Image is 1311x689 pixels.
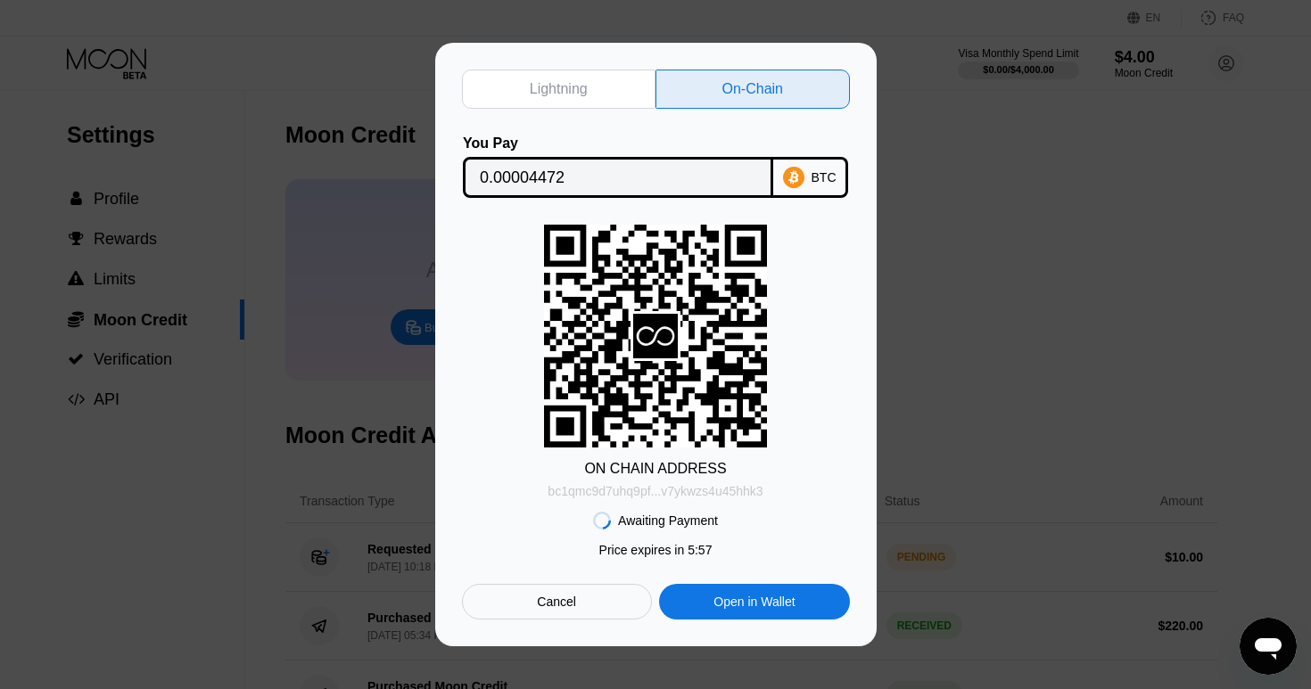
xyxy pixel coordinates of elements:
div: BTC [812,170,837,185]
div: Lightning [530,80,588,98]
div: Open in Wallet [659,584,849,619]
div: bc1qmc9d7uhq9pf...v7ykwzs4u45hhk3 [548,484,763,498]
span: 5 : 57 [688,543,712,557]
iframe: Bouton de lancement de la fenêtre de messagerie [1240,618,1297,675]
div: ON CHAIN ADDRESS [584,461,726,477]
div: bc1qmc9d7uhq9pf...v7ykwzs4u45hhk3 [548,477,763,498]
div: On-Chain [722,80,783,98]
div: Cancel [537,594,576,610]
div: Cancel [462,584,652,619]
div: On-Chain [655,70,850,109]
div: Lightning [462,70,656,109]
div: You Pay [463,135,773,152]
div: Price expires in [599,543,713,557]
div: Awaiting Payment [618,513,718,528]
div: Open in Wallet [713,594,795,610]
div: You PayBTC [462,135,850,198]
